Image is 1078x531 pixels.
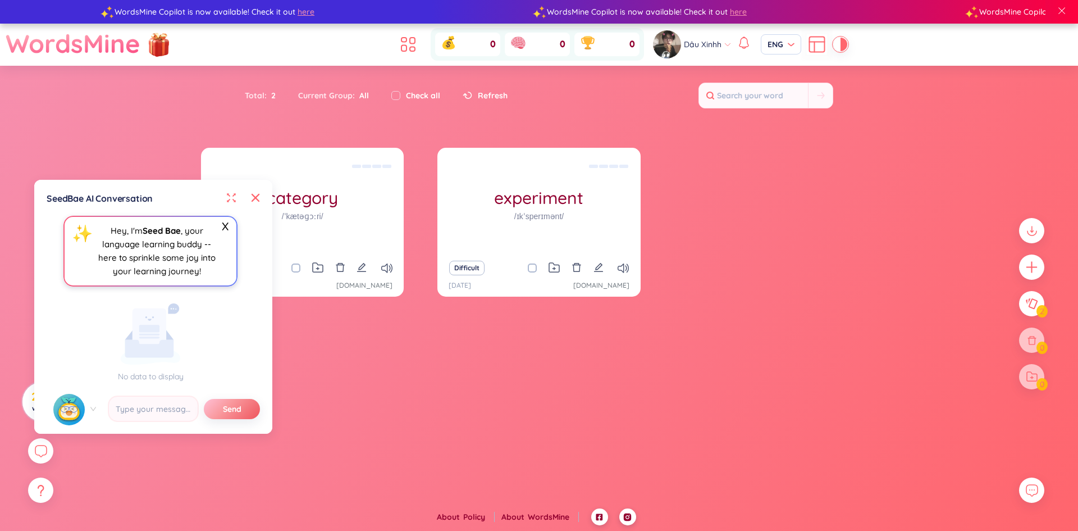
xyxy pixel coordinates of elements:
[560,38,565,51] span: 0
[357,262,367,273] span: edit
[267,89,276,102] span: 2
[727,6,744,18] span: here
[768,39,794,50] span: ENG
[47,192,153,205] span: SeedBae AI Conversation
[699,83,808,108] input: Search your word
[437,511,495,523] div: About
[573,280,629,291] a: [DOMAIN_NAME]
[336,280,392,291] a: [DOMAIN_NAME]
[143,225,181,236] span: Seed Bae
[223,403,241,415] span: Send
[629,38,635,51] span: 0
[245,84,287,107] div: Total :
[406,89,440,102] label: Check all
[684,38,721,51] span: Dâu Xinhh
[572,260,582,276] button: delete
[104,6,536,18] div: WordsMine Copilot is now available! Check it out
[449,280,471,291] p: [DATE]
[295,6,312,18] span: here
[108,396,198,421] input: Type your message here...
[93,224,221,278] span: Hey, I'm , your language learning buddy -- here to sprinkle some joy into your learning journey!
[47,370,254,383] p: No data to display
[478,89,508,102] span: Refresh
[437,188,640,208] h1: experiment
[357,260,367,276] button: edit
[1025,260,1039,274] span: plus
[514,210,564,223] h1: /ɪkˈsperɪmənt/
[449,261,485,275] button: Difficult
[226,193,237,203] span: fullscreen
[355,90,369,101] span: All
[29,392,54,412] h3: 2
[490,38,496,51] span: 0
[218,220,232,233] span: X
[572,262,582,273] span: delete
[335,262,345,273] span: delete
[201,188,404,208] h1: category
[653,30,681,58] img: avatar
[335,260,345,276] button: delete
[6,24,140,63] a: WordsMine
[53,394,85,425] img: seedbae.ce0fbb18.svg
[593,260,604,276] button: edit
[282,210,323,223] h1: /ˈkætəɡɔːri/
[287,84,380,107] div: Current Group :
[72,224,93,278] span: ✨
[204,399,260,419] button: Send
[501,511,579,523] div: About
[536,6,969,18] div: WordsMine Copilot is now available! Check it out
[528,512,579,522] a: WordsMine
[653,30,684,58] a: avatar
[593,262,604,273] span: edit
[463,512,495,522] a: Policy
[148,28,170,61] img: flashSalesIcon.a7f4f837.png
